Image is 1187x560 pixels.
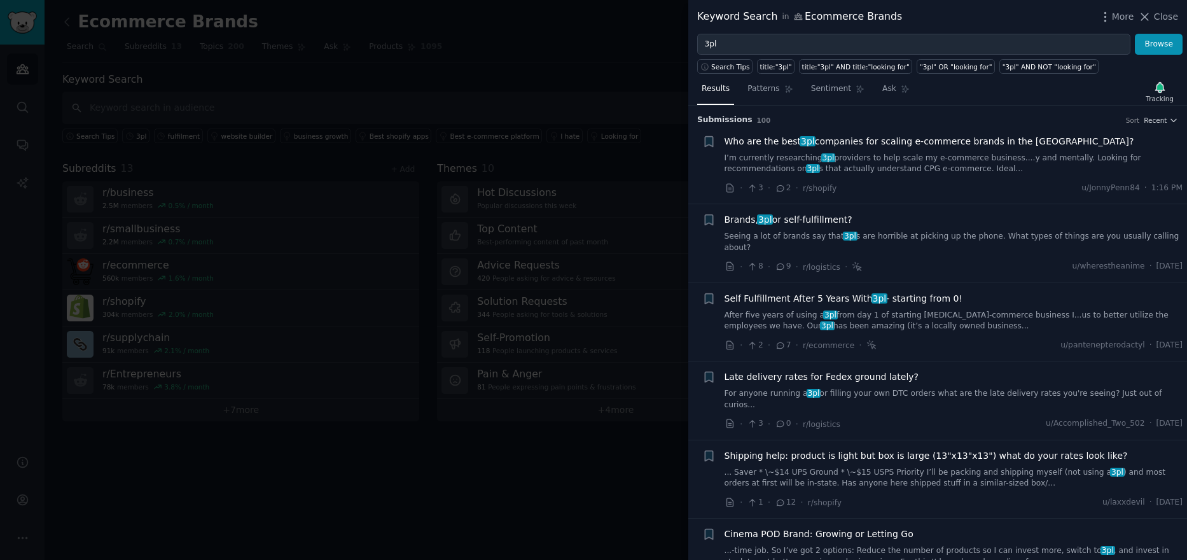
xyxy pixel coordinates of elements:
span: 12 [775,497,796,508]
span: u/JonnyPenn84 [1081,183,1139,194]
span: · [768,417,770,431]
span: 3 [747,418,763,430]
span: u/pantenepterodactyl [1060,340,1144,351]
div: Tracking [1146,94,1174,103]
span: 9 [775,261,791,272]
span: 1 [747,497,763,508]
span: · [796,181,798,195]
span: [DATE] [1156,340,1183,351]
span: [DATE] [1156,261,1183,272]
span: 0 [775,418,791,430]
span: r/logistics [803,263,840,272]
span: r/logistics [803,420,840,429]
span: 3pl [757,214,773,225]
span: Recent [1144,116,1167,125]
button: More [1099,10,1134,24]
span: 3pl [806,164,820,173]
a: Results [697,79,734,105]
span: Sentiment [811,83,851,95]
span: Search Tips [711,62,750,71]
span: u/Accomplished_Two_502 [1046,418,1145,430]
span: · [859,339,861,352]
span: · [768,339,770,352]
a: "3pl" AND NOT "looking for" [999,59,1099,74]
span: 3pl [823,311,837,319]
span: · [800,496,803,509]
span: · [768,260,770,274]
div: Keyword Search Ecommerce Brands [697,9,902,25]
span: 2 [747,340,763,351]
a: Shipping help: product is light but box is large (13"x13"x13") what do your rates look like? [725,449,1128,463]
span: · [1149,418,1152,430]
span: · [1149,497,1152,508]
span: Who are the best companies for scaling e-commerce brands in the [GEOGRAPHIC_DATA]? [725,135,1134,148]
span: 100 [757,116,771,124]
a: "3pl" OR "looking for" [917,59,995,74]
button: Close [1138,10,1178,24]
button: Tracking [1141,78,1178,105]
a: I’m currently researching3plproviders to help scale my e-commerce business....y and mentally. Loo... [725,153,1183,175]
a: ... Saver * \~$14 UPS Ground * \~$15 USPS Priority I’ll be packing and shipping myself (not using... [725,467,1183,489]
button: Browse [1135,34,1183,55]
div: "3pl" OR "looking for" [920,62,992,71]
button: Search Tips [697,59,753,74]
span: 3pl [1100,546,1114,555]
a: Sentiment [807,79,869,105]
span: Self Fulfillment After 5 Years With - starting from 0! [725,292,963,305]
span: 8 [747,261,763,272]
span: in [782,11,789,23]
a: Who are the best3plcompanies for scaling e-commerce brands in the [GEOGRAPHIC_DATA]? [725,135,1134,148]
span: 3pl [821,153,835,162]
span: u/wherestheanime [1072,261,1145,272]
span: Patterns [747,83,779,95]
span: · [796,339,798,352]
span: [DATE] [1156,497,1183,508]
span: · [1149,261,1152,272]
span: · [768,496,770,509]
span: 2 [775,183,791,194]
span: Submission s [697,115,753,126]
span: 3pl [800,136,816,146]
span: [DATE] [1156,418,1183,430]
span: 3pl [843,232,857,241]
span: 3pl [820,321,834,330]
span: 7 [775,340,791,351]
a: After five years of using a3plfrom day 1 of starting [MEDICAL_DATA]-commerce business I...us to b... [725,310,1183,332]
a: Ask [878,79,914,105]
span: · [740,181,742,195]
a: Seeing a lot of brands say that3pls are horrible at picking up the phone. What types of things ar... [725,231,1183,253]
span: · [845,260,847,274]
div: Sort [1126,116,1140,125]
span: · [796,417,798,431]
span: r/ecommerce [803,341,854,350]
span: · [740,339,742,352]
a: title:"3pl" AND title:"looking for" [799,59,912,74]
input: Try a keyword related to your business [697,34,1130,55]
span: Ask [882,83,896,95]
span: More [1112,10,1134,24]
a: Patterns [743,79,797,105]
span: 3 [747,183,763,194]
div: title:"3pl" AND title:"looking for" [802,62,910,71]
a: Late delivery rates for Fedex ground lately? [725,370,919,384]
button: Recent [1144,116,1178,125]
div: "3pl" AND NOT "looking for" [1003,62,1096,71]
span: 3pl [807,389,821,398]
span: u/laxxdevil [1102,497,1145,508]
span: Brands, or self-fulfillment? [725,213,852,227]
span: · [1149,340,1152,351]
span: 3pl [871,293,887,304]
a: Cinema POD Brand: Growing or Letting Go [725,528,913,541]
span: r/shopify [803,184,836,193]
span: 3pl [1110,468,1124,477]
span: · [740,260,742,274]
div: title:"3pl" [760,62,792,71]
a: For anyone running a3plor filling your own DTC orders what are the late delivery rates you're see... [725,388,1183,410]
span: · [796,260,798,274]
a: Self Fulfillment After 5 Years With3pl- starting from 0! [725,292,963,305]
span: · [740,417,742,431]
span: Results [702,83,730,95]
